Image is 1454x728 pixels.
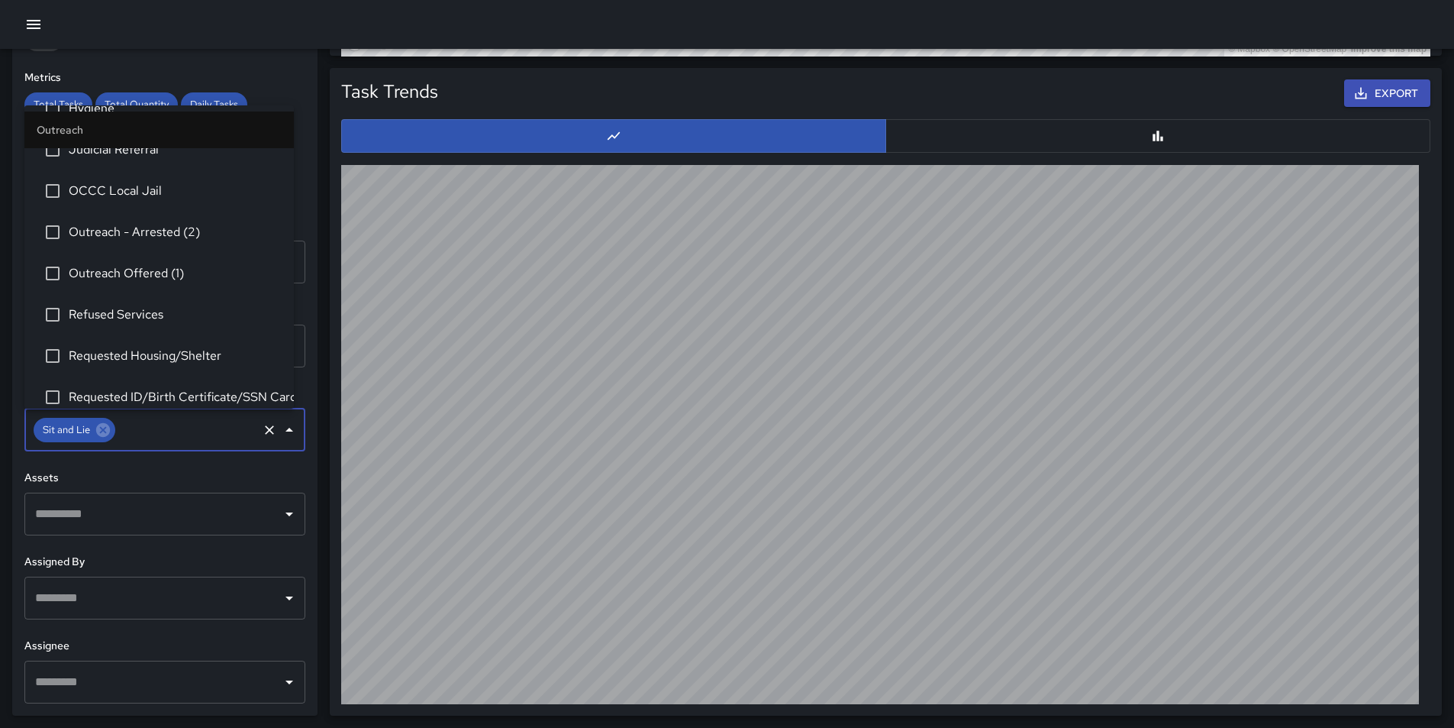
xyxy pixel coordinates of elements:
[24,70,305,86] h6: Metrics
[24,92,92,117] div: Total Tasks
[69,306,282,324] span: Refused Services
[885,119,1430,153] button: Bar Chart
[69,223,282,241] span: Outreach - Arrested (2)
[34,421,99,438] span: Sit and Lie
[69,388,282,406] span: Requested ID/Birth Certificate/SSN Card
[69,347,282,365] span: Requested Housing/Shelter
[24,554,305,571] h6: Assigned By
[34,418,115,442] div: Sit and Lie
[24,98,92,111] span: Total Tasks
[95,92,178,117] div: Total Quantity
[279,587,300,609] button: Open
[69,99,282,118] span: Hygiene
[69,141,282,159] span: Judicial Referral
[24,112,294,148] li: Outreach
[24,470,305,487] h6: Assets
[1344,79,1430,108] button: Export
[69,264,282,283] span: Outreach Offered (1)
[181,98,247,111] span: Daily Tasks
[95,98,178,111] span: Total Quantity
[279,503,300,525] button: Open
[259,419,280,441] button: Clear
[279,419,300,441] button: Close
[69,182,282,200] span: OCCC Local Jail
[606,128,621,144] svg: Line Chart
[1150,128,1165,144] svg: Bar Chart
[341,119,886,153] button: Line Chart
[24,638,305,655] h6: Assignee
[181,92,247,117] div: Daily Tasks
[279,671,300,693] button: Open
[341,79,438,104] h5: Task Trends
